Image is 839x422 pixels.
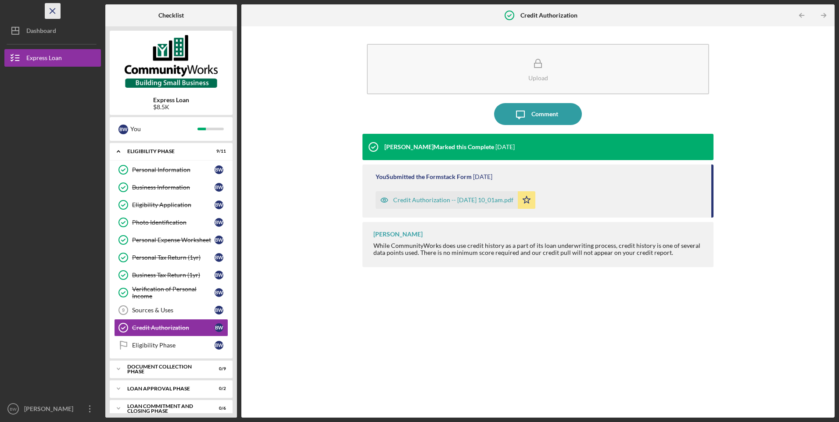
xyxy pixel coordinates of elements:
button: Express Loan [4,49,101,67]
div: Photo Identification [132,219,215,226]
div: Loan Approval Phase [127,386,204,391]
div: You [130,122,197,136]
a: Credit AuthorizationBW [114,319,228,336]
div: Personal Tax Return (1yr) [132,254,215,261]
div: Dashboard [26,22,56,42]
div: [PERSON_NAME] [373,231,423,238]
button: Upload [367,44,709,94]
div: Verification of Personal Income [132,286,215,300]
a: Personal Tax Return (1yr)BW [114,249,228,266]
div: You Submitted the Formstack Form [376,173,472,180]
time: 2025-09-12 14:01 [473,173,492,180]
div: B W [215,306,223,315]
div: While CommunityWorks does use credit history as a part of its loan underwriting process, credit h... [373,242,704,256]
div: B W [215,218,223,227]
a: Verification of Personal IncomeBW [114,284,228,301]
div: Personal Information [132,166,215,173]
div: Express Loan [26,49,62,69]
div: B W [215,341,223,350]
div: B W [215,165,223,174]
b: Checklist [158,12,184,19]
b: Credit Authorization [520,12,577,19]
div: B W [215,183,223,192]
div: B W [118,125,128,134]
a: Photo IdentificationBW [114,214,228,231]
div: Upload [528,75,548,81]
div: Comment [531,103,558,125]
div: Eligibility Phase [127,149,204,154]
div: Loan Commitment and Closing Phase [127,404,204,414]
div: 0 / 9 [210,366,226,372]
div: 0 / 2 [210,386,226,391]
div: Sources & Uses [132,307,215,314]
div: Business Tax Return (1yr) [132,272,215,279]
div: Eligibility Phase [132,342,215,349]
div: Eligibility Application [132,201,215,208]
button: Credit Authorization -- [DATE] 10_01am.pdf [376,191,535,209]
a: Business InformationBW [114,179,228,196]
a: Personal Expense WorksheetBW [114,231,228,249]
time: 2025-09-15 20:18 [495,143,515,150]
b: Express Loan [153,97,189,104]
tspan: 9 [122,308,125,313]
button: Comment [494,103,582,125]
text: BW [10,407,17,411]
img: Product logo [110,35,233,88]
div: [PERSON_NAME] Marked this Complete [384,143,494,150]
a: Eligibility ApplicationBW [114,196,228,214]
button: Dashboard [4,22,101,39]
div: Document Collection Phase [127,364,204,374]
button: BW[PERSON_NAME] [4,400,101,418]
a: 9Sources & UsesBW [114,301,228,319]
div: $8.5K [153,104,189,111]
div: 9 / 11 [210,149,226,154]
div: B W [215,271,223,279]
div: Personal Expense Worksheet [132,236,215,243]
a: Personal InformationBW [114,161,228,179]
div: Credit Authorization [132,324,215,331]
a: Business Tax Return (1yr)BW [114,266,228,284]
div: B W [215,288,223,297]
div: B W [215,200,223,209]
div: Business Information [132,184,215,191]
div: B W [215,236,223,244]
a: Eligibility PhaseBW [114,336,228,354]
div: [PERSON_NAME] [22,400,79,420]
div: B W [215,253,223,262]
div: B W [215,323,223,332]
div: 0 / 6 [210,406,226,411]
div: Credit Authorization -- [DATE] 10_01am.pdf [393,197,513,204]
